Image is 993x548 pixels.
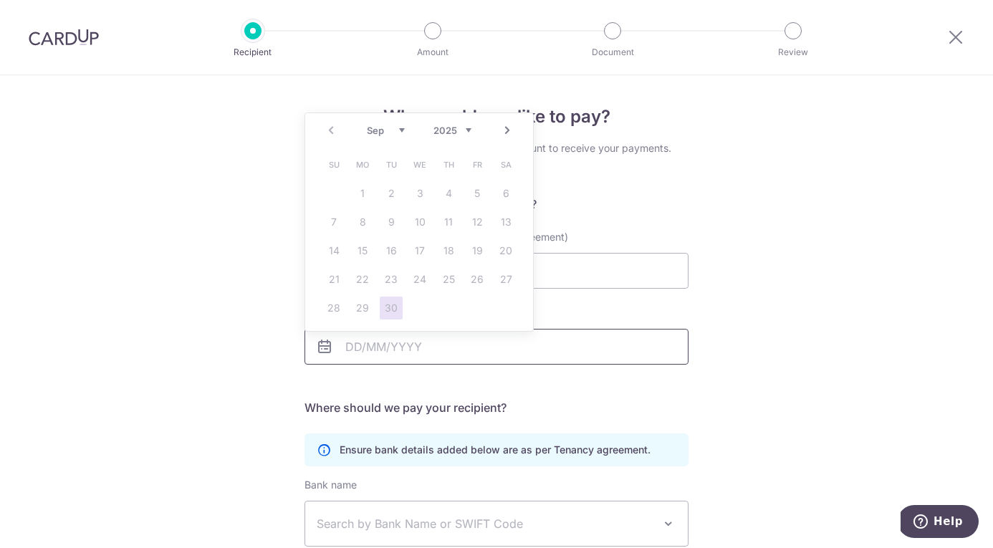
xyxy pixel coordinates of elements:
[304,104,689,130] h4: Who would you like to pay?
[29,29,99,46] img: CardUp
[901,505,979,541] iframe: Opens a widget where you can find more information
[437,153,460,176] span: Thursday
[304,399,689,416] h5: Where should we pay your recipient?
[494,153,517,176] span: Saturday
[304,478,357,492] label: Bank name
[408,153,431,176] span: Wednesday
[304,329,689,365] input: DD/MM/YYYY
[380,45,486,59] p: Amount
[380,297,403,319] a: 30
[351,153,374,176] span: Monday
[560,45,666,59] p: Document
[317,515,653,532] span: Search by Bank Name or SWIFT Code
[740,45,846,59] p: Review
[322,153,345,176] span: Sunday
[380,153,403,176] span: Tuesday
[200,45,306,59] p: Recipient
[499,122,516,139] a: Next
[466,153,489,176] span: Friday
[340,443,651,457] p: Ensure bank details added below are as per Tenancy agreement.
